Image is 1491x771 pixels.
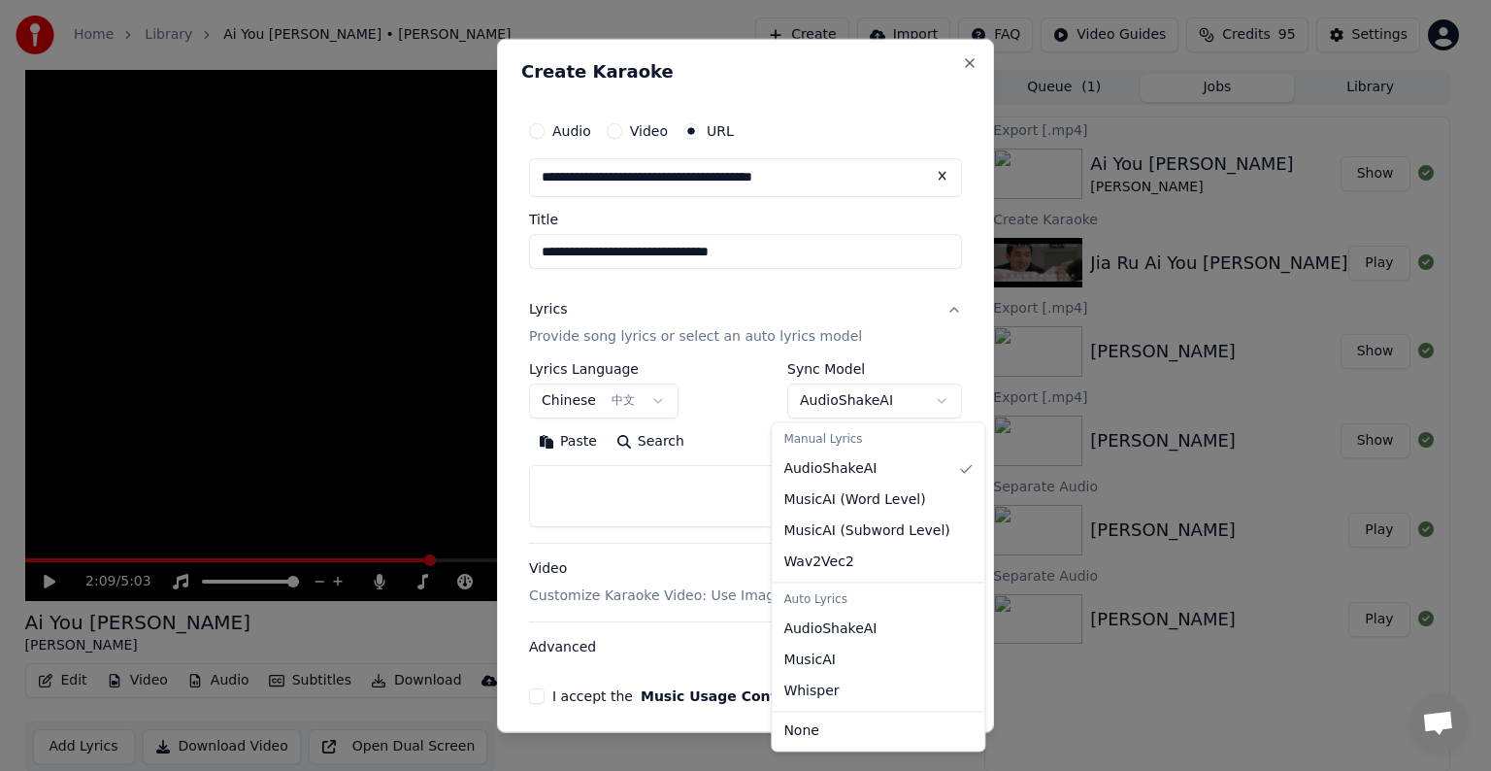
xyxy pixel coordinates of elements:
span: MusicAI [783,651,836,670]
span: Whisper [783,682,839,701]
div: Manual Lyrics [776,426,980,453]
span: AudioShakeAI [783,459,877,479]
div: Auto Lyrics [776,587,980,614]
span: MusicAI ( Subword Level ) [783,521,949,541]
span: None [783,721,819,741]
span: AudioShakeAI [783,620,877,639]
span: Wav2Vec2 [783,553,853,572]
span: MusicAI ( Word Level ) [783,490,925,510]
